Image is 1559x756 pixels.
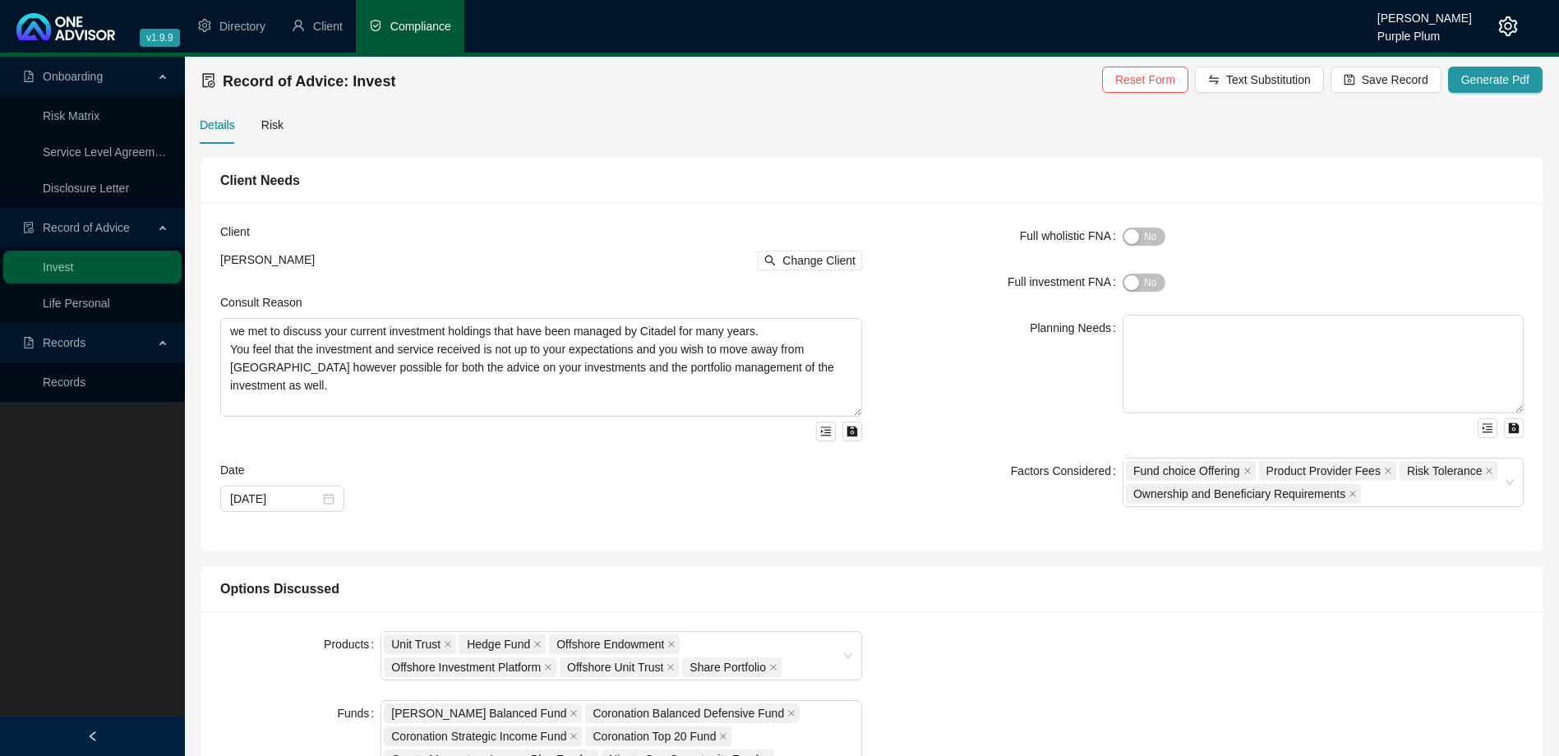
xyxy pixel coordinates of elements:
[43,260,73,274] a: Invest
[337,700,381,726] label: Funds
[390,20,451,33] span: Compliance
[23,71,35,82] span: file-pdf
[459,634,546,654] span: Hedge Fund
[444,640,452,648] span: close
[384,634,456,654] span: Unit Trust
[1400,461,1498,481] span: Risk Tolerance
[324,631,381,657] label: Products
[667,640,676,648] span: close
[764,255,776,266] span: search
[16,13,115,40] img: 2df55531c6924b55f21c4cf5d4484680-logo-light.svg
[1461,71,1529,89] span: Generate Pdf
[1126,484,1361,504] span: Ownership and Beneficiary Requirements
[769,663,777,671] span: close
[87,731,99,742] span: left
[1508,422,1520,434] span: save
[43,376,85,389] a: Records
[220,318,862,417] textarea: we met to discuss your current investment holdings that have been managed by Citadel for many yea...
[1485,467,1493,475] span: close
[719,732,727,740] span: close
[1362,71,1428,89] span: Save Record
[467,635,530,653] span: Hedge Fund
[1133,485,1345,503] span: Ownership and Beneficiary Requirements
[261,116,284,134] div: Risk
[369,19,382,32] span: safety
[556,635,664,653] span: Offshore Endowment
[787,709,796,717] span: close
[1266,462,1381,480] span: Product Provider Fees
[201,73,216,88] span: file-done
[846,426,858,437] span: save
[820,426,832,437] span: menu-unfold
[223,73,395,90] span: Record of Advice: Invest
[220,253,315,266] span: [PERSON_NAME]
[220,170,1524,191] div: Client Needs
[391,704,566,722] span: [PERSON_NAME] Balanced Fund
[593,704,784,722] span: Coronation Balanced Defensive Fund
[384,726,582,746] span: Coronation Strategic Income Fund
[1030,315,1123,341] label: Planning Needs
[690,658,766,676] span: Share Portfolio
[391,658,541,676] span: Offshore Investment Platform
[544,663,552,671] span: close
[560,657,679,677] span: Offshore Unit Trust
[384,703,582,723] span: Allan Gray Balanced Fund
[1011,458,1123,484] label: Factors Considered
[1102,67,1188,93] button: Reset Form
[23,337,35,348] span: file-pdf
[391,635,440,653] span: Unit Trust
[1377,4,1472,22] div: [PERSON_NAME]
[570,732,578,740] span: close
[533,640,542,648] span: close
[43,109,99,122] a: Risk Matrix
[220,223,261,241] label: Client
[140,29,180,47] span: v1.9.9
[200,116,235,134] div: Details
[313,20,343,33] span: Client
[1377,22,1472,40] div: Purple Plum
[1384,467,1392,475] span: close
[585,726,731,746] span: Coronation Top 20 Fund
[666,663,675,671] span: close
[1349,490,1357,498] span: close
[1407,462,1483,480] span: Risk Tolerance
[570,709,578,717] span: close
[1243,467,1252,475] span: close
[43,221,130,234] span: Record of Advice
[593,727,716,745] span: Coronation Top 20 Fund
[1208,74,1220,85] span: swap
[43,182,129,195] a: Disclosure Letter
[43,336,85,349] span: Records
[758,251,862,270] button: Change Client
[1126,461,1256,481] span: Fund choice Offering
[549,634,680,654] span: Offshore Endowment
[1226,71,1311,89] span: Text Substitution
[1498,16,1518,36] span: setting
[1008,269,1123,295] label: Full investment FNA
[1195,67,1324,93] button: Text Substitution
[1115,71,1175,89] span: Reset Form
[567,658,663,676] span: Offshore Unit Trust
[198,19,211,32] span: setting
[43,145,171,159] a: Service Level Agreement
[1133,462,1240,480] span: Fund choice Offering
[219,20,265,33] span: Directory
[43,297,110,310] a: Life Personal
[220,461,256,479] label: Date
[384,657,556,677] span: Offshore Investment Platform
[782,251,856,270] span: Change Client
[1448,67,1543,93] button: Generate Pdf
[292,19,305,32] span: user
[43,70,103,83] span: Onboarding
[220,293,314,311] label: Consult Reason
[23,222,35,233] span: file-done
[1259,461,1396,481] span: Product Provider Fees
[391,727,566,745] span: Coronation Strategic Income Fund
[1482,422,1493,434] span: menu-unfold
[1344,74,1355,85] span: save
[1331,67,1441,93] button: Save Record
[220,579,1524,599] div: Options Discussed
[585,703,800,723] span: Coronation Balanced Defensive Fund
[682,657,782,677] span: Share Portfolio
[230,490,320,508] input: Select date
